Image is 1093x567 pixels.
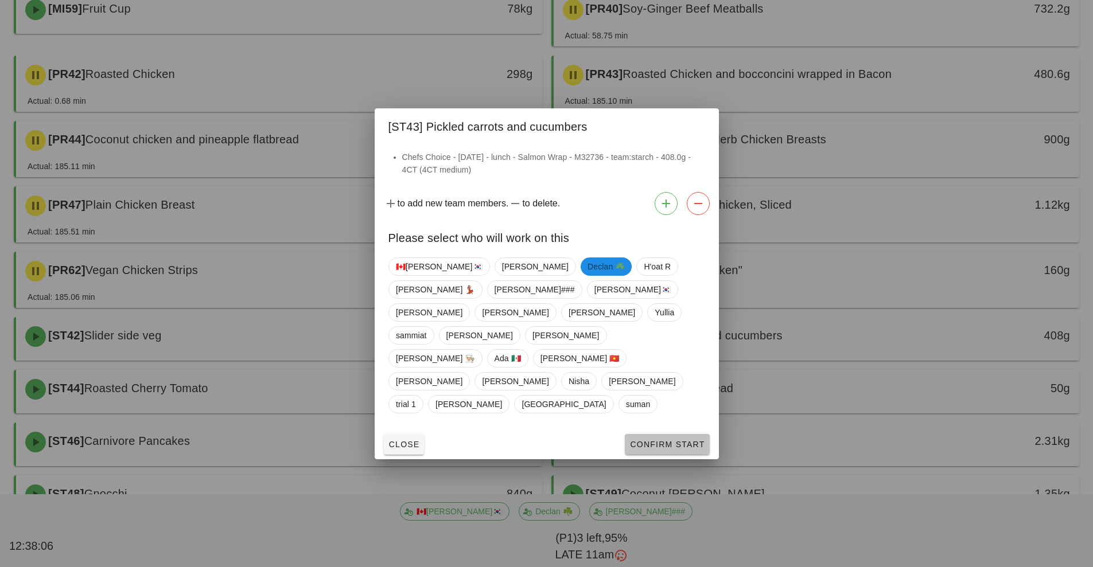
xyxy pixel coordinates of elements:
div: Please select who will work on this [375,220,719,253]
span: [PERSON_NAME] [482,373,549,390]
span: [PERSON_NAME] 👨🏼‍🍳 [396,350,475,367]
span: [PERSON_NAME] 🇻🇳 [540,350,619,367]
span: Yullia [655,304,674,321]
span: trial 1 [396,396,416,413]
span: [PERSON_NAME]### [494,281,574,298]
span: Nisha [568,373,589,390]
span: Ada 🇲🇽 [494,350,520,367]
button: Close [384,434,425,455]
span: [PERSON_NAME]🇰🇷 [594,281,671,298]
span: [PERSON_NAME] [396,304,462,321]
span: [PERSON_NAME] [501,258,568,275]
span: H'oat R [644,258,671,275]
li: Chefs Choice - [DATE] - lunch - Salmon Wrap - M32736 - team:starch - 408.0g - 4CT (4CT medium) [402,151,705,176]
span: sammiat [396,327,427,344]
span: [PERSON_NAME] [568,304,635,321]
span: Declan ☘️ [588,257,625,276]
span: [PERSON_NAME] [482,304,549,321]
span: [PERSON_NAME] [609,373,675,390]
span: [PERSON_NAME] [435,396,501,413]
span: [PERSON_NAME] [446,327,512,344]
span: suman [625,396,650,413]
span: 🇨🇦[PERSON_NAME]🇰🇷 [396,258,483,275]
div: to add new team members. to delete. [375,187,719,220]
span: Close [388,440,420,449]
span: [PERSON_NAME] [396,373,462,390]
span: [PERSON_NAME] [532,327,599,344]
span: [GEOGRAPHIC_DATA] [522,396,606,413]
button: Confirm Start [625,434,709,455]
span: [PERSON_NAME] 💃🏽 [396,281,475,298]
span: Confirm Start [629,440,705,449]
div: [ST43] Pickled carrots and cucumbers [375,108,719,142]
